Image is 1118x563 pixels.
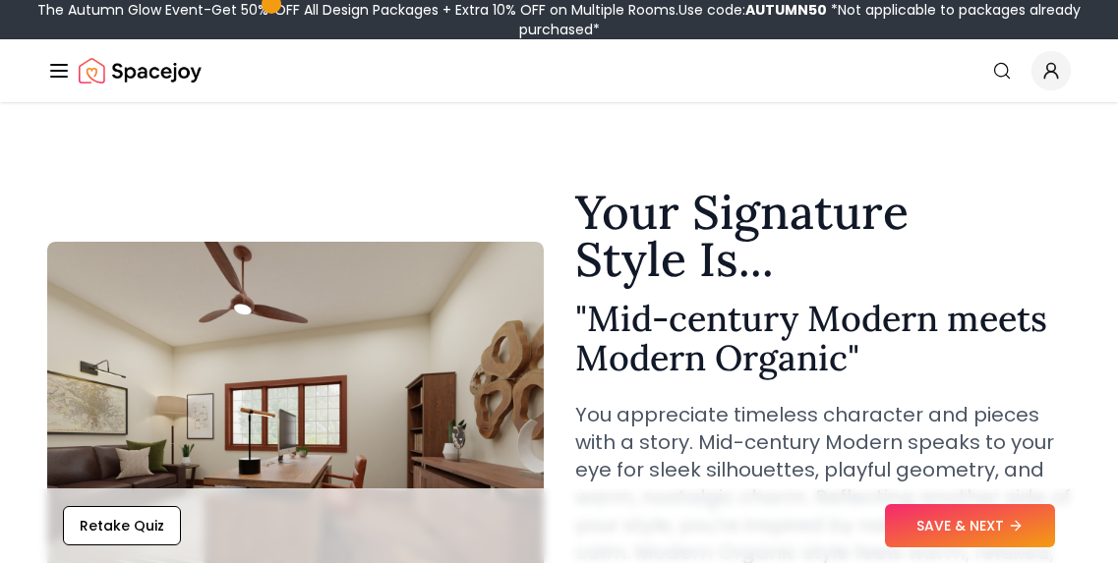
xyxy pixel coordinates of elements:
[47,39,1071,102] nav: Global
[575,299,1072,377] h2: " Mid-century Modern meets Modern Organic "
[575,189,1072,283] h1: Your Signature Style Is...
[63,506,181,545] button: Retake Quiz
[79,51,202,90] a: Spacejoy
[79,51,202,90] img: Spacejoy Logo
[885,504,1055,547] button: SAVE & NEXT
